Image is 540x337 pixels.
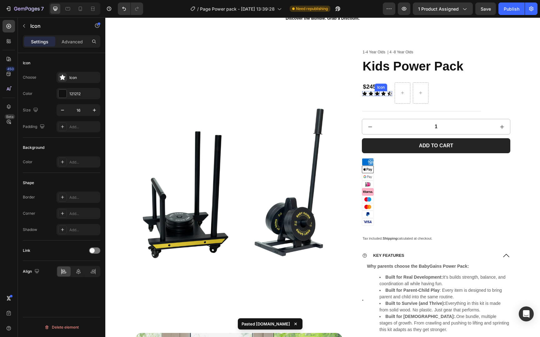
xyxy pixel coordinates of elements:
[23,322,100,332] button: Delete element
[23,60,30,66] div: Icon
[200,6,275,12] span: Page Power pack - [DATE] 13:39:28
[262,246,363,251] strong: Why parents choose the BabyGains Power Pack:
[257,219,277,223] span: Tax included.
[62,38,83,45] p: Advanced
[296,6,328,12] span: Need republishing
[197,6,199,12] span: /
[69,75,99,81] div: Icon
[277,218,292,223] a: Shipping
[69,227,99,233] div: Add...
[504,6,519,12] div: Publish
[23,248,30,253] div: Link
[2,2,47,15] button: 7
[23,194,35,200] div: Border
[280,296,350,301] strong: Built for [DEMOGRAPHIC_DATA]:
[23,267,41,276] div: Align
[268,236,299,240] span: KEY FEATURES
[118,2,143,15] div: Undo/Redo
[519,306,534,321] div: Open Intercom Messenger
[274,283,404,296] li: Everything in this kit is made from solid wood. No plastic. Just gear that performs.
[30,29,237,305] img: Kids Power Pack Baby Gains
[23,123,46,131] div: Padding
[30,22,83,30] p: Icon
[23,227,37,232] div: Shadow
[257,102,272,117] button: decrement
[242,321,290,327] p: Pasted [DOMAIN_NAME]
[23,91,32,96] div: Color
[44,324,79,331] div: Delete element
[481,6,491,12] span: Save
[23,75,36,80] div: Choose
[6,66,15,71] div: 450
[69,124,99,130] div: Add...
[274,296,404,315] li: .One bundle, multiple stages of growth. From crawling and pushing to lifting and sprinting this k...
[418,6,459,12] span: 1 product assigned
[292,219,327,223] span: calculated at checkout.
[257,65,287,74] div: $245.00
[498,2,525,15] button: Publish
[280,283,340,288] strong: Built to Survive (and Thrive):
[23,180,34,186] div: Shape
[257,121,405,136] button: Add to cart
[313,125,348,132] div: Add to cart
[105,17,540,337] iframe: Design area
[23,159,32,165] div: Color
[274,270,404,283] li: : Every item is designed to bring parent and child into the same routine.
[69,91,99,97] div: 121212
[257,32,308,37] span: 1-4 Year Olds | 4 -8 Year Olds
[413,2,473,15] button: 1 product assigned
[272,102,389,117] input: quantity
[69,211,99,217] div: Add...
[280,270,334,275] strong: Built for Parent-Child Play
[257,40,405,57] h1: Kids Power Pack
[389,102,405,117] button: increment
[23,145,44,150] div: Background
[69,159,99,165] div: Add...
[475,2,496,15] button: Save
[31,38,48,45] p: Settings
[41,5,44,12] p: 7
[274,256,404,270] li: It’s builds strength, balance, and coordination all while having fun.
[23,211,35,216] div: Corner
[69,195,99,200] div: Add...
[5,114,15,119] div: Beta
[23,106,39,115] div: Size
[280,257,337,262] strong: Built for Real Development:
[277,219,292,223] strong: Shipping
